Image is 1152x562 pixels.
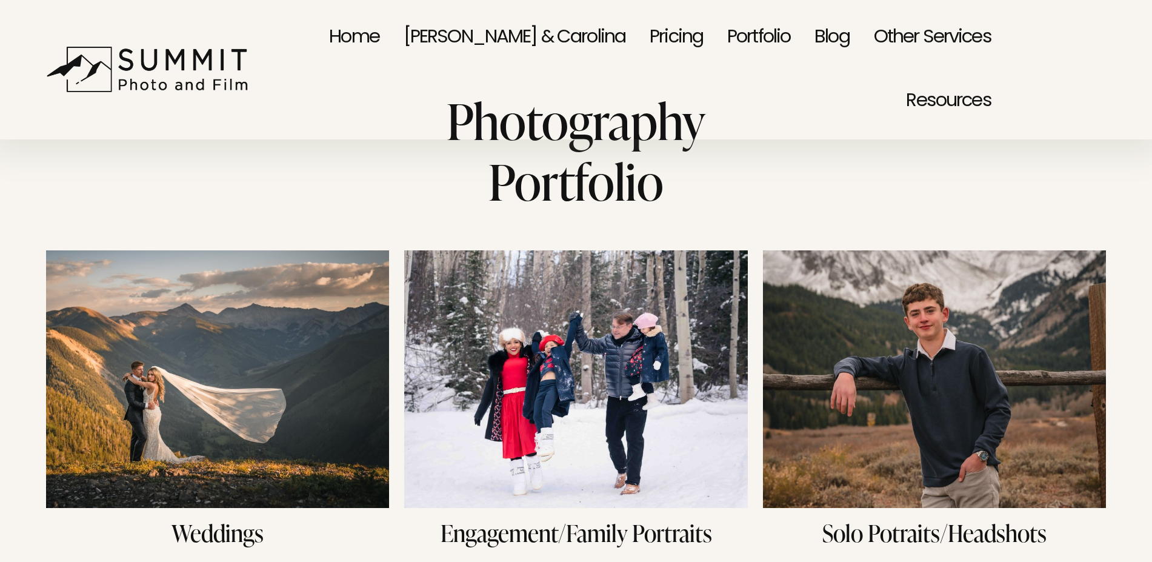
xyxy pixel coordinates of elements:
[763,250,1106,508] img: Solo Potraits/Headshots
[46,250,389,561] a: Weddings Weddings
[404,6,625,70] a: [PERSON_NAME] & Carolina
[404,250,747,561] a: Engagement/Family Portraits Engagement/Family Portraits
[727,6,790,70] a: Portfolio
[874,6,991,70] a: folder dropdown
[763,517,1106,549] h3: Solo Potraits/Headshots
[46,250,389,508] img: Weddings
[814,6,850,70] a: Blog
[329,6,379,70] a: Home
[906,70,991,133] a: folder dropdown
[404,517,747,549] h3: Engagement/Family Portraits
[650,6,703,70] a: Pricing
[404,250,747,508] img: Engagement/Family Portraits
[874,8,991,68] span: Other Services
[46,46,255,93] img: Summit Photo and Film
[906,72,991,132] span: Resources
[357,90,794,212] h1: Photography Portfolio
[46,517,389,549] h3: Weddings
[763,250,1106,561] a: Solo Potraits/Headshots Solo Potraits/Headshots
